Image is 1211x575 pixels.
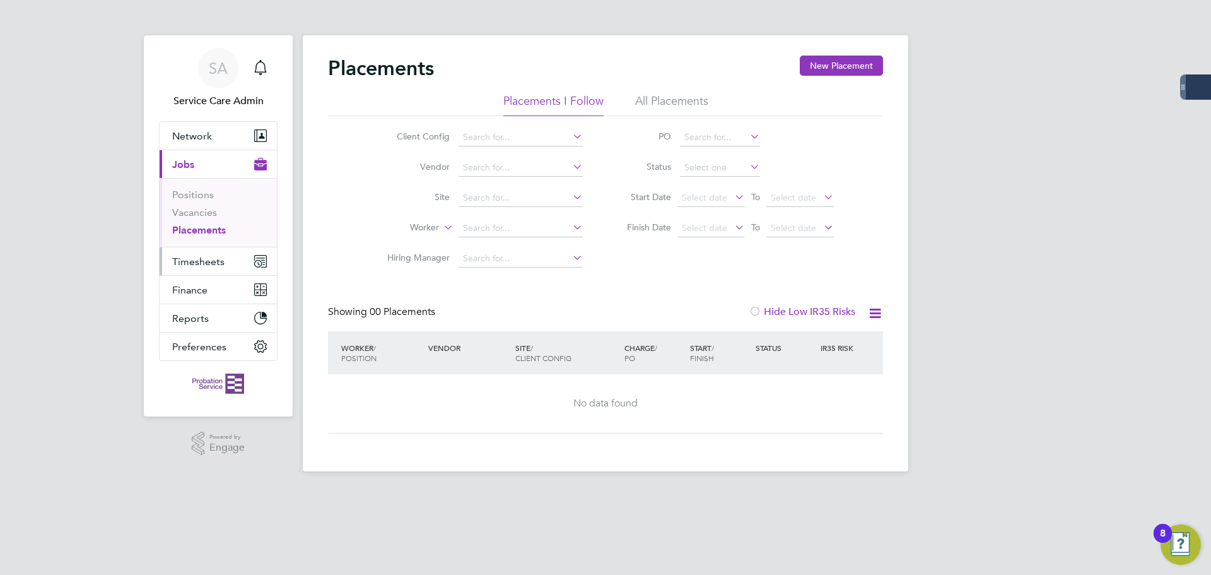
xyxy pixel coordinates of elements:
[690,343,714,363] span: / Finish
[515,343,571,363] span: / Client Config
[1160,533,1166,550] div: 8
[459,129,583,146] input: Search for...
[771,192,816,203] span: Select date
[459,250,583,268] input: Search for...
[328,56,434,81] h2: Placements
[160,276,277,304] button: Finance
[209,442,245,453] span: Engage
[624,343,657,363] span: / PO
[687,336,752,369] div: Start
[425,336,512,359] div: Vendor
[621,336,687,369] div: Charge
[459,159,583,177] input: Search for...
[159,48,278,109] a: SAService Care Admin
[172,312,209,324] span: Reports
[209,432,245,442] span: Powered by
[614,222,671,233] label: Finish Date
[159,93,278,109] span: Service Care Admin
[341,343,377,363] span: / Position
[172,256,225,268] span: Timesheets
[377,161,450,172] label: Vendor
[172,224,226,236] a: Placements
[172,130,212,142] span: Network
[503,93,604,116] li: Placements I Follow
[680,129,760,146] input: Search for...
[328,305,438,319] div: Showing
[366,222,439,234] label: Worker
[172,206,217,218] a: Vacancies
[614,191,671,203] label: Start Date
[192,374,243,394] img: probationservice-logo-retina.png
[377,252,450,263] label: Hiring Manager
[172,341,226,353] span: Preferences
[172,284,208,296] span: Finance
[209,60,228,76] span: SA
[338,336,425,369] div: Worker
[1161,525,1201,565] button: Open Resource Center, 8 new notifications
[635,93,708,116] li: All Placements
[680,159,760,177] input: Select one
[160,122,277,150] button: Network
[160,178,277,247] div: Jobs
[341,397,870,410] div: No data found
[377,131,450,142] label: Client Config
[749,305,855,318] label: Hide Low IR35 Risks
[752,336,818,359] div: Status
[512,336,621,369] div: Site
[682,222,727,234] span: Select date
[160,304,277,332] button: Reports
[682,192,727,203] span: Select date
[160,333,277,360] button: Preferences
[459,189,583,207] input: Search for...
[159,374,278,394] a: Go to home page
[771,222,816,234] span: Select date
[192,432,245,456] a: Powered byEngage
[817,336,861,359] div: IR35 Risk
[747,219,764,235] span: To
[370,305,435,318] span: 00 Placements
[144,35,293,417] nav: Main navigation
[800,56,883,76] button: New Placement
[747,189,764,205] span: To
[614,161,671,172] label: Status
[172,158,194,170] span: Jobs
[172,189,214,201] a: Positions
[377,191,450,203] label: Site
[160,247,277,275] button: Timesheets
[160,150,277,178] button: Jobs
[614,131,671,142] label: PO
[459,220,583,237] input: Search for...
